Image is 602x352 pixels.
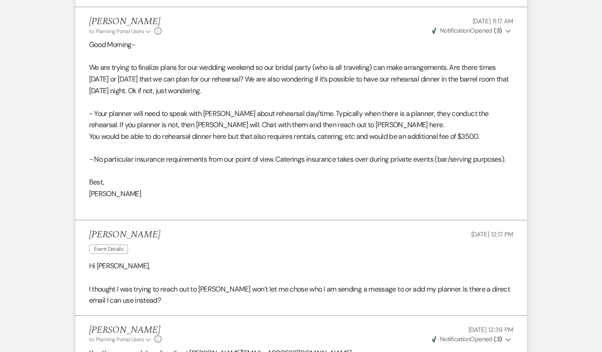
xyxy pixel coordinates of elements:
p: We are trying to finalize plans for our wedding weekend so our bridal party (who is all traveling... [89,62,513,96]
span: to: Planning Portal Users [89,28,144,35]
p: - Your planner will need to speak with [PERSON_NAME] about rehearsal day/time. Typically when the... [89,108,513,131]
h5: [PERSON_NAME] [89,16,162,27]
strong: ( 3 ) [494,335,502,343]
span: [DATE] 12:17 PM [471,230,513,238]
p: You would be able to do rehearsal dinner here but that also requires rentals, catering, etc and w... [89,131,513,142]
span: Opened [432,26,502,34]
span: [DATE] 11:17 AM [473,17,513,25]
p: - No particular insurance requirements from our point of view. Caterings insurance takes over dur... [89,154,513,165]
span: [DATE] 12:39 PM [469,326,513,334]
button: NotificationOpened (3) [431,335,513,344]
h5: [PERSON_NAME] [89,229,160,240]
span: Notification [440,335,470,343]
p: [PERSON_NAME] [89,188,513,200]
span: to: Planning Portal Users [89,336,144,343]
button: to: Planning Portal Users [89,27,153,35]
button: to: Planning Portal Users [89,335,153,343]
span: Event Details [89,245,128,254]
p: Best, [89,176,513,188]
p: Good Morning- [89,39,513,51]
p: Hi [PERSON_NAME], [89,260,513,272]
h5: [PERSON_NAME] [89,325,162,336]
span: Notification [440,26,470,34]
button: NotificationOpened (3) [431,26,513,35]
p: I thought I was trying to reach out to [PERSON_NAME] won’t let me chose who I am sending a messag... [89,283,513,306]
span: Opened [432,335,502,343]
strong: ( 3 ) [494,26,502,34]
